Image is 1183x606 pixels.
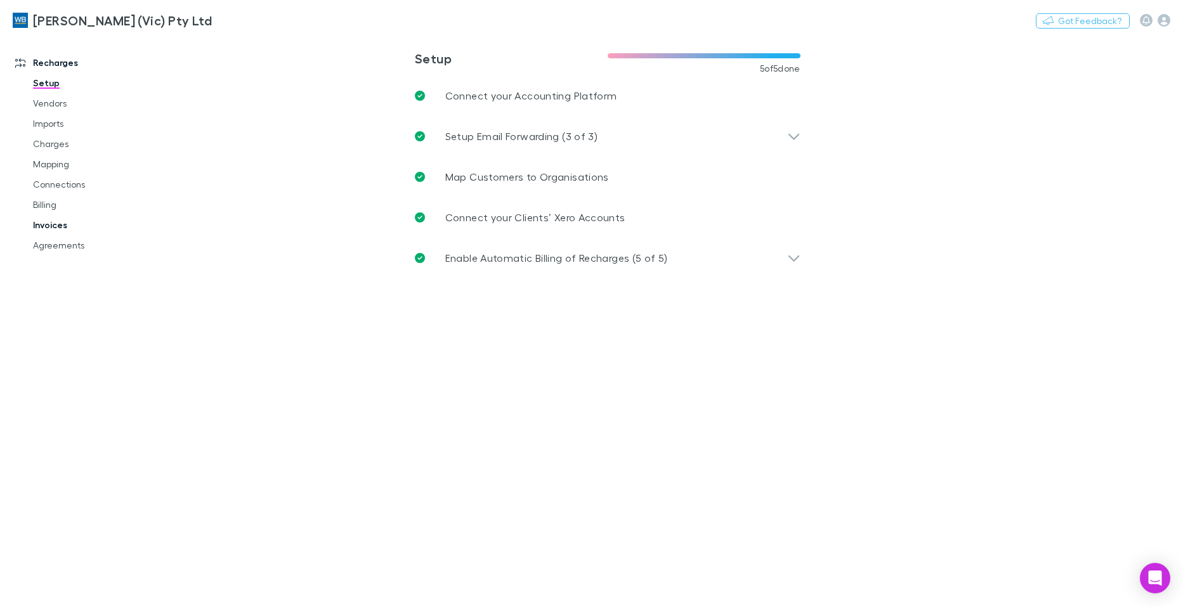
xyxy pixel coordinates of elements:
[33,13,212,28] h3: [PERSON_NAME] (Vic) Pty Ltd
[760,63,801,74] span: 5 of 5 done
[20,235,171,255] a: Agreements
[1140,563,1170,593] div: Open Intercom Messenger
[20,195,171,215] a: Billing
[3,53,171,73] a: Recharges
[20,113,171,134] a: Imports
[405,157,811,197] a: Map Customers to Organisations
[445,88,617,103] p: Connect your Accounting Platform
[20,215,171,235] a: Invoices
[405,197,811,238] a: Connect your Clients’ Xero Accounts
[445,169,609,184] p: Map Customers to Organisations
[405,75,811,116] a: Connect your Accounting Platform
[20,73,171,93] a: Setup
[415,51,608,66] h3: Setup
[445,250,668,266] p: Enable Automatic Billing of Recharges (5 of 5)
[20,174,171,195] a: Connections
[405,238,811,278] div: Enable Automatic Billing of Recharges (5 of 5)
[20,154,171,174] a: Mapping
[13,13,28,28] img: William Buck (Vic) Pty Ltd's Logo
[445,129,598,144] p: Setup Email Forwarding (3 of 3)
[20,134,171,154] a: Charges
[1036,13,1130,29] button: Got Feedback?
[405,116,811,157] div: Setup Email Forwarding (3 of 3)
[445,210,625,225] p: Connect your Clients’ Xero Accounts
[5,5,219,35] a: [PERSON_NAME] (Vic) Pty Ltd
[20,93,171,113] a: Vendors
